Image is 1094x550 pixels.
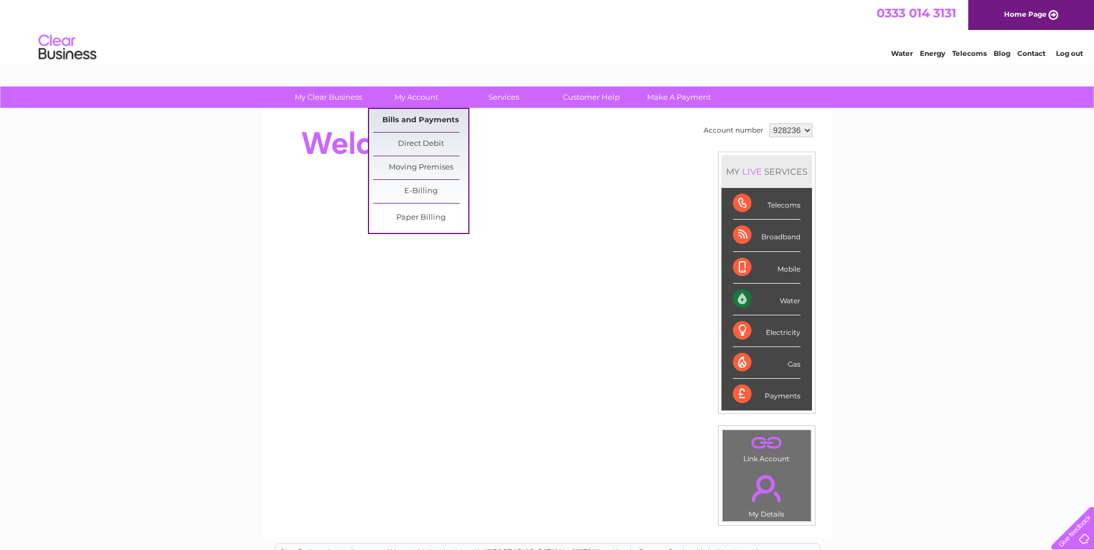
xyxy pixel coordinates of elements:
[733,188,800,220] div: Telecoms
[891,49,913,58] a: Water
[952,49,987,58] a: Telecoms
[373,180,468,203] a: E-Billing
[721,155,812,188] div: MY SERVICES
[877,6,956,20] a: 0333 014 3131
[920,49,945,58] a: Energy
[733,252,800,284] div: Mobile
[38,30,97,65] img: logo.png
[369,86,464,108] a: My Account
[722,465,811,522] td: My Details
[733,284,800,315] div: Water
[994,49,1010,58] a: Blog
[733,379,800,410] div: Payments
[544,86,639,108] a: Customer Help
[725,468,808,508] a: .
[373,156,468,179] a: Moving Premises
[722,430,811,466] td: Link Account
[456,86,551,108] a: Services
[725,433,808,453] a: .
[733,315,800,347] div: Electricity
[281,86,376,108] a: My Clear Business
[1017,49,1046,58] a: Contact
[275,6,820,56] div: Clear Business is a trading name of Verastar Limited (registered in [GEOGRAPHIC_DATA] No. 3667643...
[373,133,468,156] a: Direct Debit
[631,86,727,108] a: Make A Payment
[1056,49,1083,58] a: Log out
[373,109,468,132] a: Bills and Payments
[740,166,764,177] div: LIVE
[733,347,800,379] div: Gas
[701,120,766,140] td: Account number
[373,206,468,229] a: Paper Billing
[733,220,800,251] div: Broadband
